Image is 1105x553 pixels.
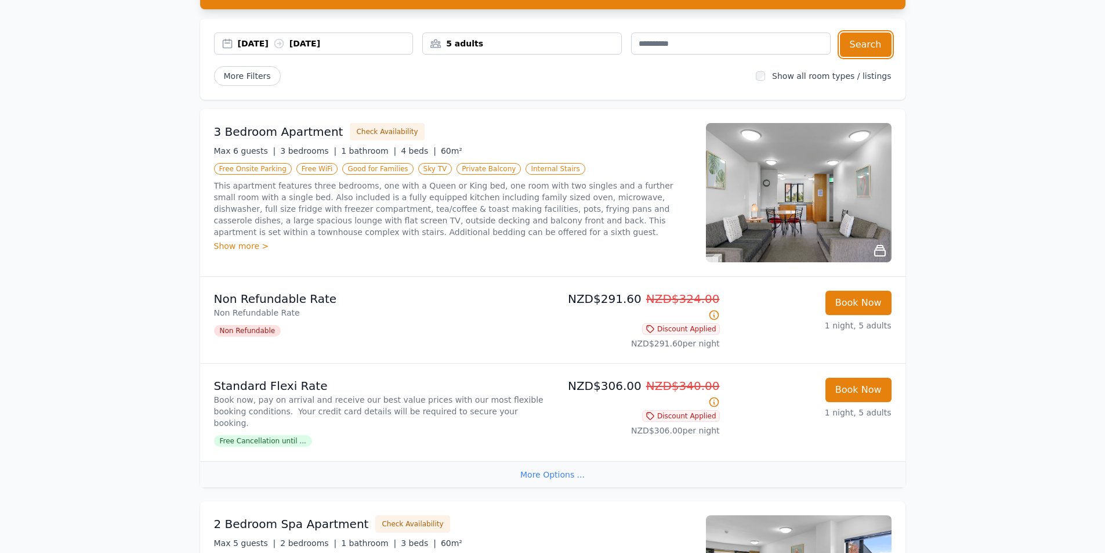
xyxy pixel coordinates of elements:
span: Free Cancellation until ... [214,435,312,447]
h3: 3 Bedroom Apartment [214,124,343,140]
button: Check Availability [350,123,424,140]
div: [DATE] [DATE] [238,38,413,49]
span: More Filters [214,66,281,86]
div: Show more > [214,240,692,252]
p: Book now, pay on arrival and receive our best value prices with our most flexible booking conditi... [214,394,548,429]
p: Non Refundable Rate [214,307,548,319]
span: 3 bedrooms | [280,146,336,156]
p: NZD$291.60 [557,291,720,323]
span: NZD$340.00 [646,379,720,393]
p: This apartment features three bedrooms, one with a Queen or King bed, one room with two singles a... [214,180,692,238]
p: NZD$291.60 per night [557,338,720,349]
span: Free Onsite Parking [214,163,292,175]
button: Book Now [825,378,892,402]
button: Book Now [825,291,892,315]
span: 4 beds | [401,146,436,156]
span: 2 bedrooms | [280,538,336,548]
p: Non Refundable Rate [214,291,548,307]
span: Discount Applied [642,323,720,335]
span: 1 bathroom | [341,538,396,548]
p: NZD$306.00 [557,378,720,410]
label: Show all room types / listings [772,71,891,81]
span: Good for Families [342,163,413,175]
span: 1 bathroom | [341,146,396,156]
span: 60m² [441,538,462,548]
span: Max 6 guests | [214,146,276,156]
h3: 2 Bedroom Spa Apartment [214,516,369,532]
button: Check Availability [375,515,450,533]
p: 1 night, 5 adults [729,407,892,418]
span: Sky TV [418,163,452,175]
div: More Options ... [200,461,905,487]
span: Non Refundable [214,325,281,337]
p: 1 night, 5 adults [729,320,892,331]
button: Search [840,32,892,57]
span: Internal Stairs [526,163,585,175]
span: 3 beds | [401,538,436,548]
span: Discount Applied [642,410,720,422]
span: 60m² [441,146,462,156]
span: NZD$324.00 [646,292,720,306]
span: Max 5 guests | [214,538,276,548]
p: NZD$306.00 per night [557,425,720,436]
span: Private Balcony [457,163,521,175]
span: Free WiFi [296,163,338,175]
p: Standard Flexi Rate [214,378,548,394]
div: 5 adults [423,38,621,49]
